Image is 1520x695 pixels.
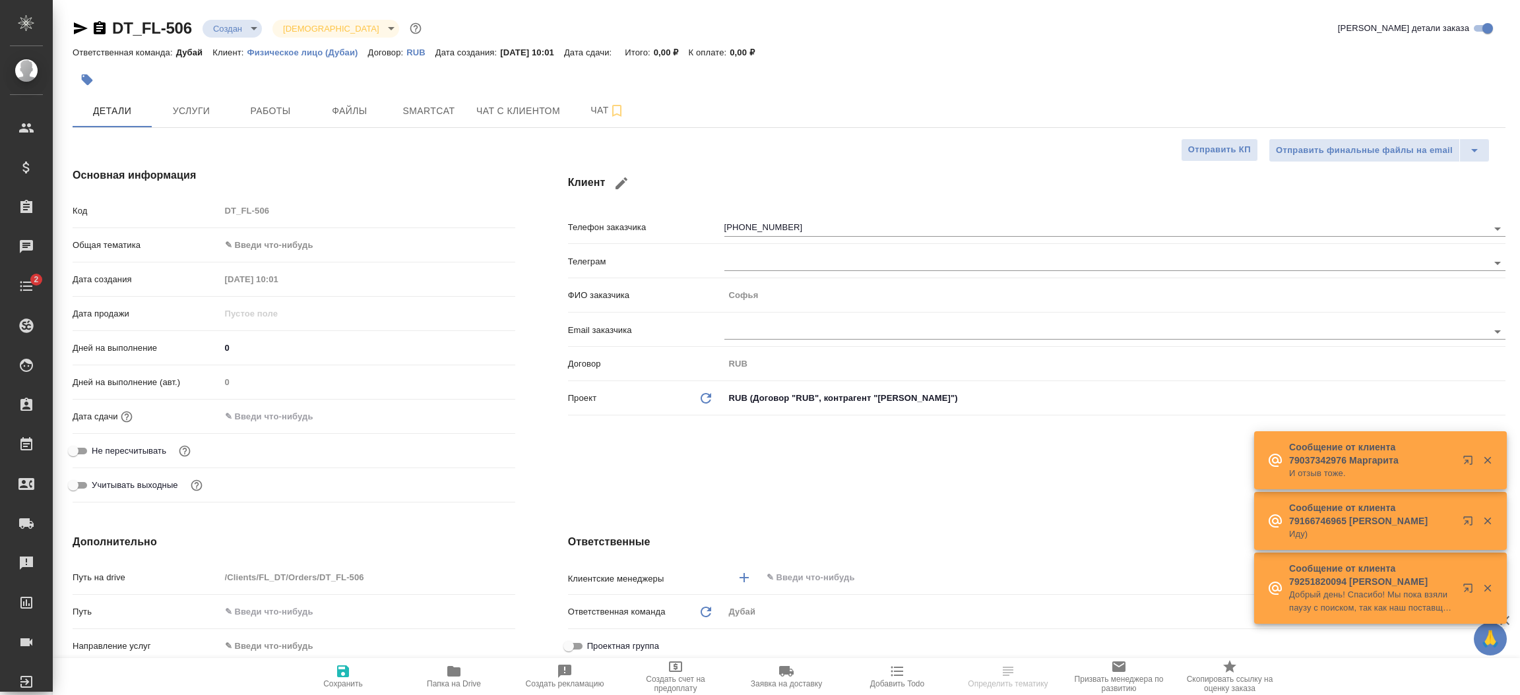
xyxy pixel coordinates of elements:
[73,571,220,584] p: Путь на drive
[568,357,724,371] p: Договор
[568,324,724,337] p: Email заказчика
[220,304,336,323] input: Пустое поле
[73,307,220,320] p: Дата продажи
[288,658,398,695] button: Сохранить
[568,392,597,405] p: Проект
[435,47,500,57] p: Дата создания:
[1289,588,1454,615] p: Добрый день! Спасибо! Мы пока взяли паузу с поиском, так как наш поставщик уже нанял себе переводч
[1289,501,1454,528] p: Сообщение от клиента 79166746965 [PERSON_NAME]
[628,675,723,693] span: Создать счет на предоплату
[176,442,193,460] button: Включи, если не хочешь, чтобы указанная дата сдачи изменилась после переставления заказа в 'Подтв...
[526,679,604,688] span: Создать рекламацию
[1455,575,1486,607] button: Открыть в новой вкладке
[73,273,220,286] p: Дата создания
[500,47,564,57] p: [DATE] 10:01
[26,273,46,286] span: 2
[73,167,515,183] h4: Основная информация
[92,20,108,36] button: Скопировать ссылку
[220,407,336,426] input: ✎ Введи что-нибудь
[112,19,192,37] a: DT_FL-506
[1181,138,1258,162] button: Отправить КП
[247,47,368,57] p: Физическое лицо (Дубаи)
[724,601,1505,623] div: Дубай
[1488,322,1507,341] button: Open
[568,572,724,586] p: Клиентские менеджеры
[92,479,178,492] span: Учитывать выходные
[73,239,220,252] p: Общая тематика
[272,20,398,38] div: Создан
[568,221,724,234] p: Телефон заказчика
[225,640,499,653] div: ✎ Введи что-нибудь
[1071,675,1166,693] span: Призвать менеджера по развитию
[568,289,724,302] p: ФИО заказчика
[1474,582,1501,594] button: Закрыть
[323,679,363,688] span: Сохранить
[73,47,176,57] p: Ответственная команда:
[209,23,246,34] button: Создан
[1338,22,1469,35] span: [PERSON_NAME] детали заказа
[842,658,953,695] button: Добавить Todo
[620,658,731,695] button: Создать счет на предоплату
[92,444,166,458] span: Не пересчитывать
[625,47,653,57] p: Итого:
[73,410,118,423] p: Дата сдачи
[731,658,842,695] button: Заявка на доставку
[406,46,435,57] a: RUB
[1289,440,1454,467] p: Сообщение от клиента 79037342976 Маргарита
[73,204,220,218] p: Код
[587,640,659,653] span: Проектная группа
[1174,658,1285,695] button: Скопировать ссылку на оценку заказа
[1276,143,1453,158] span: Отправить финальные файлы на email
[751,679,822,688] span: Заявка на доставку
[239,103,302,119] span: Работы
[1488,220,1507,238] button: Open
[1474,515,1501,527] button: Закрыть
[368,47,407,57] p: Договор:
[225,239,499,252] div: ✎ Введи что-нибудь
[397,103,460,119] span: Smartcat
[730,47,765,57] p: 0,00 ₽
[220,373,515,392] input: Пустое поле
[220,602,515,621] input: ✎ Введи что-нибудь
[576,102,639,119] span: Чат
[1063,658,1174,695] button: Призвать менеджера по развитию
[73,640,220,653] p: Направление услуг
[220,338,515,357] input: ✎ Введи что-нибудь
[212,47,247,57] p: Клиент:
[870,679,924,688] span: Добавить Todo
[73,65,102,94] button: Добавить тэг
[1474,454,1501,466] button: Закрыть
[220,270,336,289] input: Пустое поле
[1455,508,1486,539] button: Открыть в новой вкладке
[1455,447,1486,479] button: Открыть в новой вкладке
[220,201,515,220] input: Пустое поле
[568,167,1505,199] h4: Клиент
[80,103,144,119] span: Детали
[724,354,1505,373] input: Пустое поле
[728,562,760,593] button: Добавить менеджера
[568,605,666,619] p: Ответственная команда
[279,23,383,34] button: [DEMOGRAPHIC_DATA]
[654,47,689,57] p: 0,00 ₽
[724,286,1505,305] input: Пустое поле
[73,20,88,36] button: Скопировать ссылку для ЯМессенджера
[568,255,724,268] p: Телеграм
[220,234,515,257] div: ✎ Введи что-нибудь
[427,679,481,688] span: Папка на Drive
[509,658,620,695] button: Создать рекламацию
[765,570,1457,586] input: ✎ Введи что-нибудь
[564,47,615,57] p: Дата сдачи:
[160,103,223,119] span: Услуги
[1289,528,1454,541] p: Иду)
[953,658,1063,695] button: Определить тематику
[1488,254,1507,272] button: Open
[318,103,381,119] span: Файлы
[1289,467,1454,480] p: И отзыв тоже.
[568,534,1505,550] h4: Ответственные
[247,46,368,57] a: Физическое лицо (Дубаи)
[476,103,560,119] span: Чат с клиентом
[176,47,213,57] p: Дубай
[1269,138,1460,162] button: Отправить финальные файлы на email
[203,20,262,38] div: Создан
[118,408,135,425] button: Если добавить услуги и заполнить их объемом, то дата рассчитается автоматически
